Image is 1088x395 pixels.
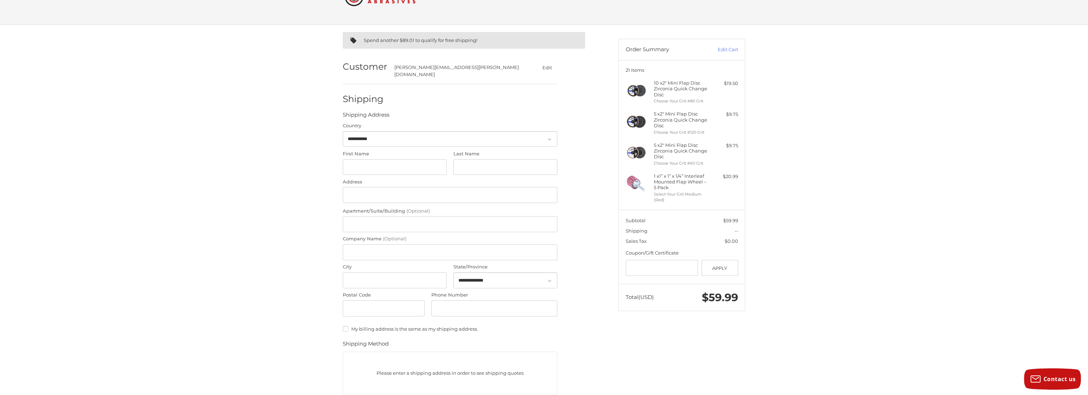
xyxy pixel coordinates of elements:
[453,263,557,271] label: State/Province
[702,46,738,53] a: Edit Cart
[343,263,447,271] label: City
[1024,368,1081,390] button: Contact us
[723,218,738,223] span: $59.99
[626,218,646,223] span: Subtotal
[626,238,647,244] span: Sales Tax
[710,173,738,180] div: $20.99
[343,235,557,242] label: Company Name
[725,238,738,244] span: $0.00
[343,111,389,122] legend: Shipping Address
[343,178,557,186] label: Address
[343,292,425,299] label: Postal Code
[654,129,708,135] li: Choose Your Grit #120 Grit
[453,150,557,158] label: Last Name
[1044,375,1076,383] span: Contact us
[343,340,389,351] legend: Shipping Method
[654,173,708,191] h4: 1 x 1” x 1” x 1/4” Interleaf Mounted Flap Wheel – 5 Pack
[343,150,447,158] label: First Name
[431,292,557,299] label: Phone Number
[735,228,738,234] span: --
[654,80,708,97] h4: 10 x 2" Mini Flap Disc Zirconia Quick Change Disc
[394,64,523,78] div: [PERSON_NAME][EMAIL_ADDRESS][PERSON_NAME][DOMAIN_NAME]
[383,236,406,241] small: (Optional)
[654,160,708,166] li: Choose Your Grit #60 Grit
[537,62,557,73] button: Edit
[702,291,738,304] span: $59.99
[343,366,557,380] p: Please enter a shipping address in order to see shipping quotes
[626,294,654,300] span: Total (USD)
[710,80,738,87] div: $19.50
[626,228,647,234] span: Shipping
[343,326,557,332] label: My billing address is the same as my shipping address.
[343,61,387,72] h2: Customer
[626,260,698,276] input: Gift Certificate or Coupon Code
[626,46,702,53] h3: Order Summary
[701,260,738,276] button: Apply
[626,250,738,257] div: Coupon/Gift Certificate
[654,111,708,128] h4: 5 x 2" Mini Flap Disc Zirconia Quick Change Disc
[343,94,384,105] h2: Shipping
[710,111,738,118] div: $9.75
[343,208,557,215] label: Apartment/Suite/Building
[626,67,738,73] h3: 21 Items
[343,122,557,129] label: Country
[406,208,430,214] small: (Optional)
[710,142,738,149] div: $9.75
[654,142,708,160] h4: 5 x 2" Mini Flap Disc Zirconia Quick Change Disc
[654,191,708,203] li: Select Your Grit Medium (Red)
[654,98,708,104] li: Choose Your Grit #80 Grit
[364,37,477,43] span: Spend another $89.01 to qualify for free shipping!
